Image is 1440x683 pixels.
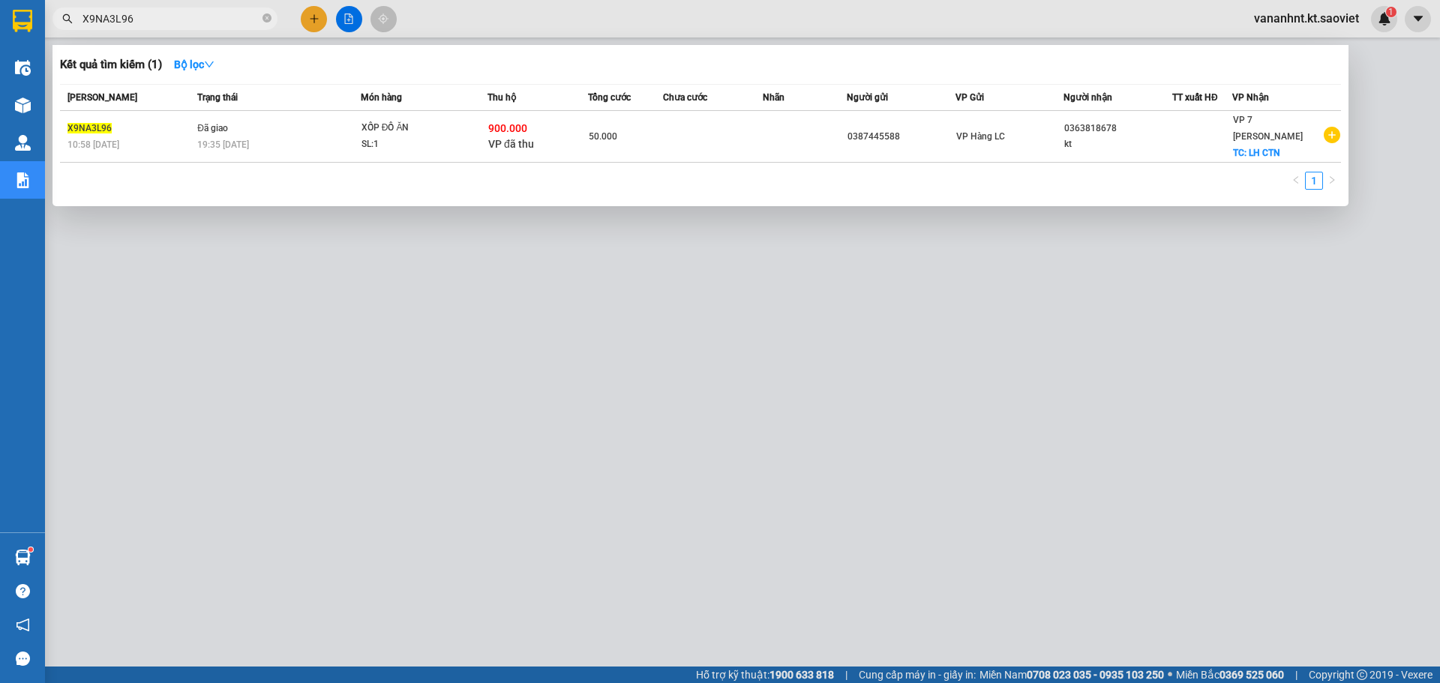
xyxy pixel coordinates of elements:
[487,92,516,103] span: Thu hộ
[15,172,31,188] img: solution-icon
[174,58,214,70] strong: Bộ lọc
[67,139,119,150] span: 10:58 [DATE]
[361,92,402,103] span: Món hàng
[847,92,888,103] span: Người gửi
[1324,127,1340,143] span: plus-circle
[1291,175,1300,184] span: left
[197,123,228,133] span: Đã giao
[847,129,955,145] div: 0387445588
[1287,172,1305,190] button: left
[1287,172,1305,190] li: Previous Page
[15,60,31,76] img: warehouse-icon
[62,13,73,24] span: search
[13,10,32,32] img: logo-vxr
[16,652,30,666] span: message
[1306,172,1322,189] a: 1
[15,135,31,151] img: warehouse-icon
[1327,175,1336,184] span: right
[589,131,617,142] span: 50.000
[488,138,534,150] span: VP đã thu
[15,97,31,113] img: warehouse-icon
[1323,172,1341,190] li: Next Page
[162,52,226,76] button: Bộ lọcdown
[262,12,271,26] span: close-circle
[16,618,30,632] span: notification
[82,10,259,27] input: Tìm tên, số ĐT hoặc mã đơn
[262,13,271,22] span: close-circle
[763,92,784,103] span: Nhãn
[15,550,31,565] img: warehouse-icon
[488,122,527,134] span: 900.000
[67,92,137,103] span: [PERSON_NAME]
[1063,92,1112,103] span: Người nhận
[1064,121,1171,136] div: 0363818678
[1233,148,1280,158] span: TC: LH CTN
[361,136,474,153] div: SL: 1
[1323,172,1341,190] button: right
[16,584,30,598] span: question-circle
[1233,115,1303,142] span: VP 7 [PERSON_NAME]
[60,57,162,73] h3: Kết quả tìm kiếm ( 1 )
[588,92,631,103] span: Tổng cước
[197,139,249,150] span: 19:35 [DATE]
[955,92,984,103] span: VP Gửi
[1064,136,1171,152] div: kt
[361,120,474,136] div: XỐP ĐỒ ĂN
[204,59,214,70] span: down
[67,123,112,133] span: X9NA3L96
[663,92,707,103] span: Chưa cước
[1232,92,1269,103] span: VP Nhận
[28,547,33,552] sup: 1
[956,131,1005,142] span: VP Hàng LC
[1305,172,1323,190] li: 1
[197,92,238,103] span: Trạng thái
[1172,92,1218,103] span: TT xuất HĐ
